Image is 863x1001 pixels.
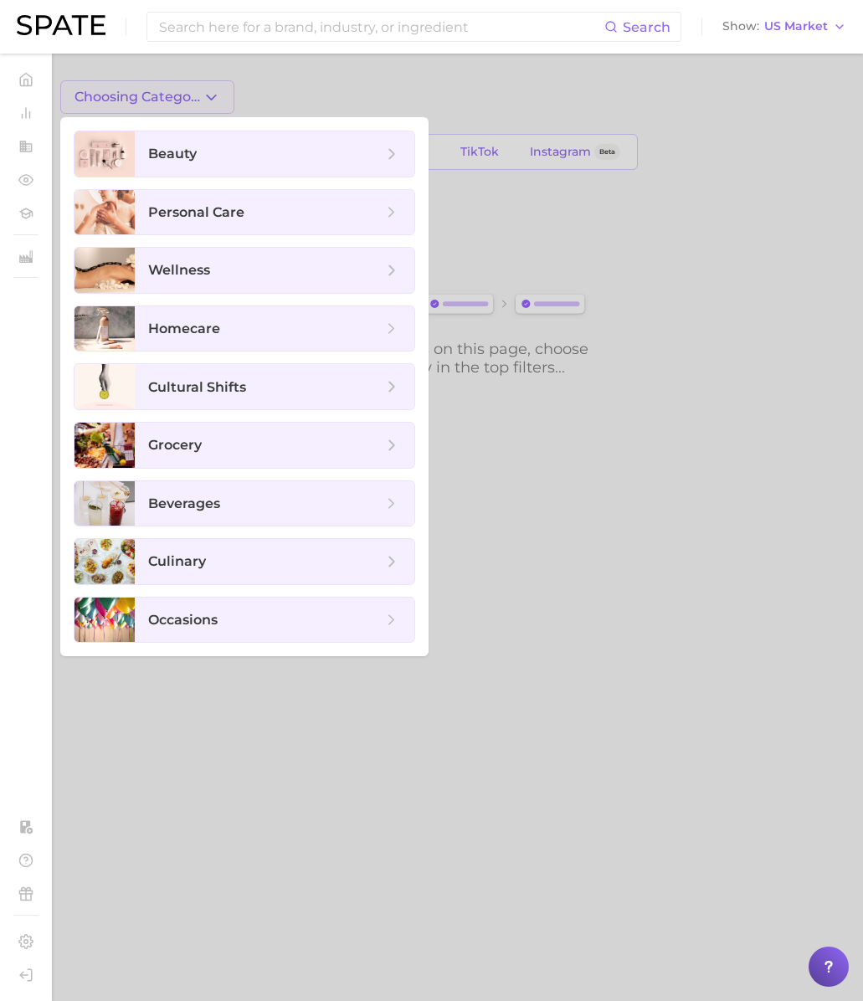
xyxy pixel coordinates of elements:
[148,379,246,395] span: cultural shifts
[148,321,220,336] span: homecare
[148,437,202,453] span: grocery
[148,262,210,278] span: wellness
[718,16,850,38] button: ShowUS Market
[157,13,604,41] input: Search here for a brand, industry, or ingredient
[148,612,218,628] span: occasions
[623,19,670,35] span: Search
[148,204,244,220] span: personal care
[17,15,105,35] img: SPATE
[722,22,759,31] span: Show
[148,495,220,511] span: beverages
[764,22,828,31] span: US Market
[148,553,206,569] span: culinary
[148,146,197,162] span: beauty
[13,963,39,988] a: Log out. Currently logged in with e-mail yumi.toki@spate.nyc.
[60,117,429,656] ul: Choosing Category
